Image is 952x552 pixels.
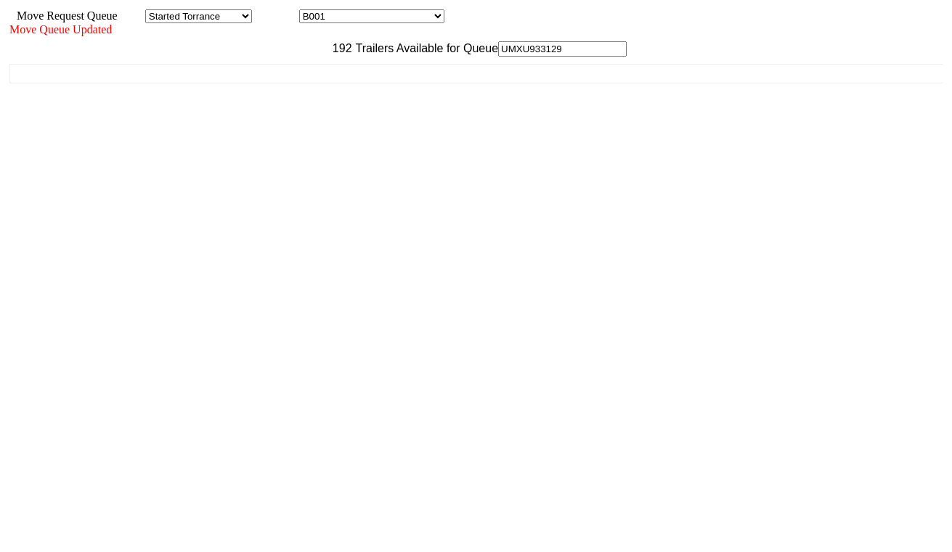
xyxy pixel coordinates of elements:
input: Filter Available Trailers [498,41,627,57]
span: Trailers Available for Queue [352,42,499,54]
span: Move Queue Updated [9,23,112,36]
span: Location [255,9,296,22]
span: 192 [325,42,352,54]
span: Area [120,9,142,22]
span: Move Request Queue [9,9,118,22]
